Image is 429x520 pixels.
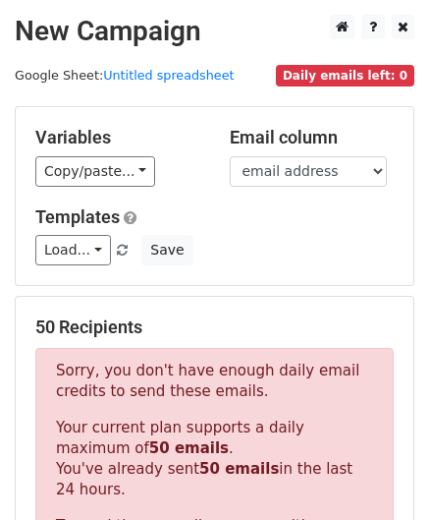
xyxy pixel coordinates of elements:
a: Daily emails left: 0 [276,68,414,83]
a: Load... [35,235,111,265]
h5: Variables [35,127,200,148]
strong: 50 emails [199,460,279,478]
p: Sorry, you don't have enough daily email credits to send these emails. [56,361,373,402]
button: Save [141,235,192,265]
iframe: Chat Widget [331,426,429,520]
p: Your current plan supports a daily maximum of . You've already sent in the last 24 hours. [56,418,373,500]
a: Templates [35,206,120,227]
small: Google Sheet: [15,68,235,83]
h5: Email column [230,127,395,148]
a: Untitled spreadsheet [103,68,234,83]
span: Daily emails left: 0 [276,65,414,87]
h5: 50 Recipients [35,317,394,338]
h2: New Campaign [15,15,414,48]
strong: 50 emails [149,439,229,457]
a: Copy/paste... [35,156,155,187]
